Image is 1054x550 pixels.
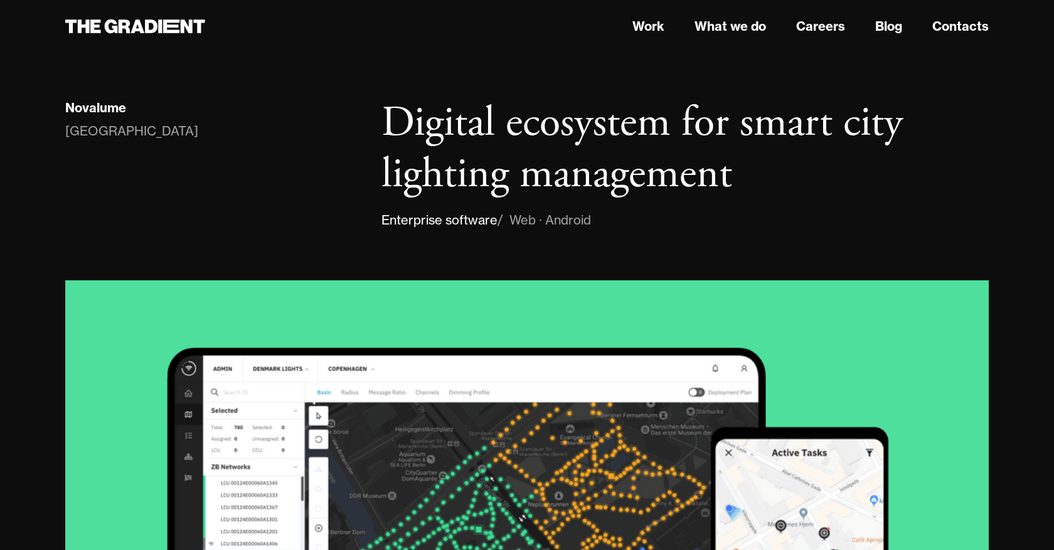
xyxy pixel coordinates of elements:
a: Blog [875,17,902,36]
div: Enterprise software [381,210,498,230]
a: Contacts [932,17,989,36]
div: [GEOGRAPHIC_DATA] [65,121,198,141]
a: What we do [695,17,766,36]
a: Work [632,17,664,36]
div: Novalume [65,100,126,116]
h1: Digital ecosystem for smart city lighting management [381,98,989,200]
a: Careers [796,17,845,36]
div: / Web · Android [498,210,591,230]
